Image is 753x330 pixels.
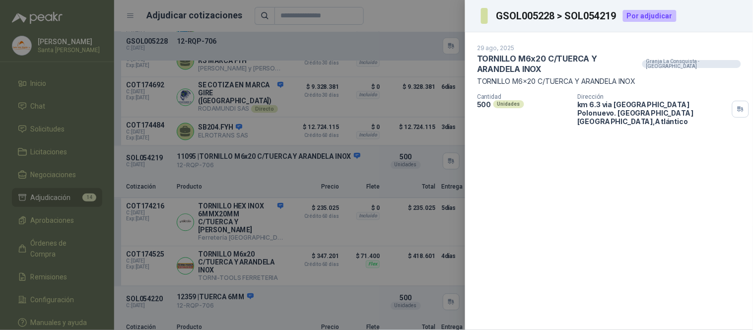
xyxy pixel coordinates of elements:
[477,77,741,85] p: TORNILLO M6x20 C/TUERCA Y ARANDELA INOX
[493,100,524,108] div: Unidades
[477,54,638,75] p: TORNILLO M6x20 C/TUERCA Y ARANDELA INOX
[642,60,741,68] div: Granja La Consquista - [GEOGRAPHIC_DATA]
[577,100,728,126] p: km 6.3 via [GEOGRAPHIC_DATA] Polonuevo. [GEOGRAPHIC_DATA] [GEOGRAPHIC_DATA] , Atlántico
[477,93,569,100] p: Cantidad
[477,100,491,109] p: 500
[477,44,515,52] p: 29 ago, 2025
[496,11,617,21] h3: GSOL005228 > SOL054219
[577,93,728,100] p: Dirección
[623,10,677,22] div: Por adjudicar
